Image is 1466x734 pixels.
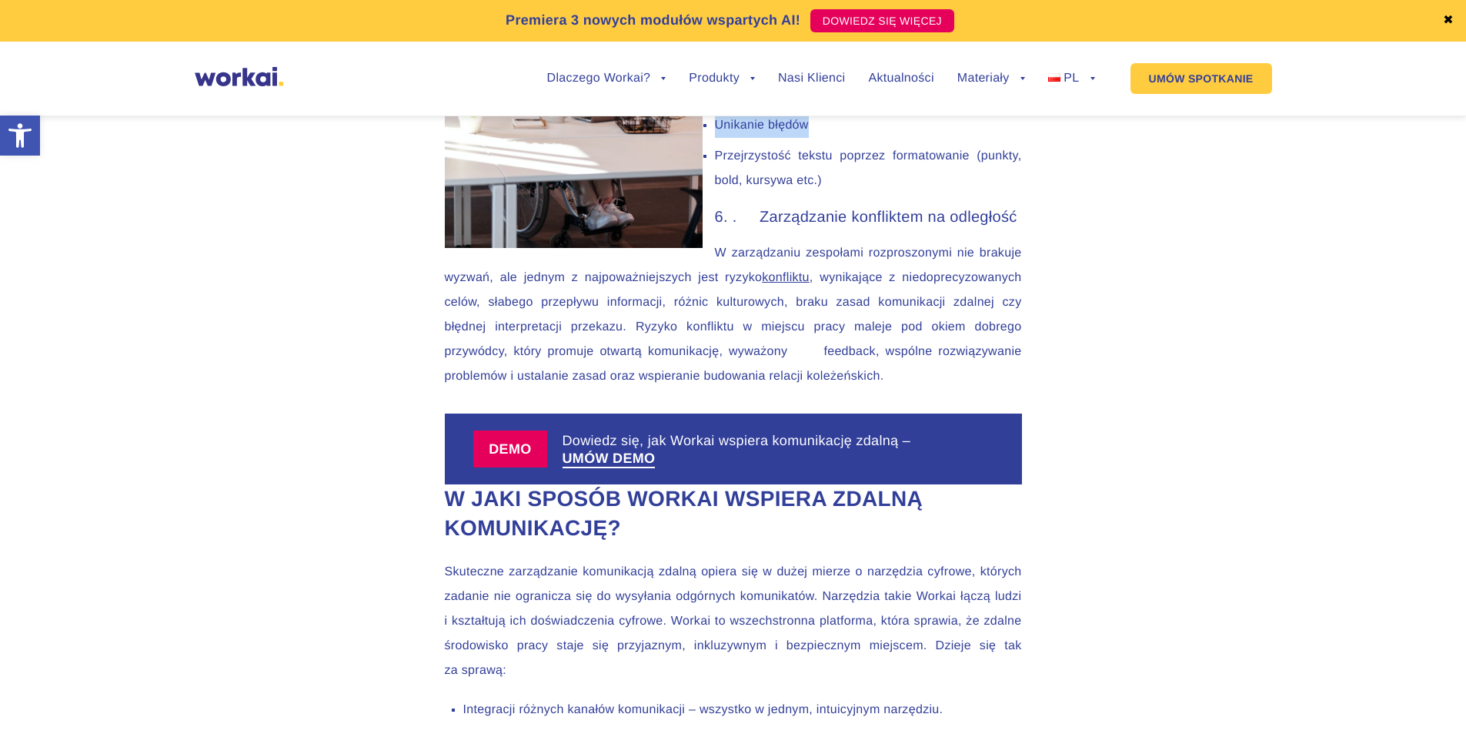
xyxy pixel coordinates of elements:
a: DOWIEDZ SIĘ WIĘCEJ [810,9,954,32]
p: Skuteczne zarządzanie komunikacją zdalną opiera się w dużej mierze o narzędzia cyfrowe, których z... [445,560,1022,683]
a: Nasi Klienci [778,72,845,85]
li: Przejrzystość tekstu poprzez formatowanie (punkty, bold, kursywa etc.) [463,144,1022,193]
a: ✖ [1443,15,1454,27]
a: Produkty [689,72,755,85]
span: PL [1064,72,1079,85]
a: Dlaczego Workai? [547,72,666,85]
iframe: Popup CTA [8,602,423,726]
a: PL [1048,72,1095,85]
a: Materiały [957,72,1025,85]
p: W zarządzaniu zespołami rozproszonymi nie brakuje wyzwań, ale jednym z najpoważniejszych jest ryz... [445,241,1022,389]
a: Aktualności [868,72,933,85]
a: UMÓW DEMO [563,451,656,465]
p: Premiera 3 nowych modułów wspartych AI! [506,10,800,31]
a: DEMO [473,431,562,468]
li: Unikanie błędów [463,113,1022,138]
div: Dowiedz się, jak Workai wspiera komunikację zdalną – [563,432,993,466]
label: DEMO [473,431,546,468]
li: Integracji różnych kanałów komunikacji – wszystko w jednym, intuicyjnym narzędziu. [463,698,1022,722]
a: konfliktu [762,271,810,284]
h3: 6. . Zarządzanie konfliktem na odległość [445,206,1022,229]
h2: W jaki sposób Workai wspiera zdalną komunikację? [445,484,1022,543]
a: UMÓW SPOTKANIE [1130,63,1272,94]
